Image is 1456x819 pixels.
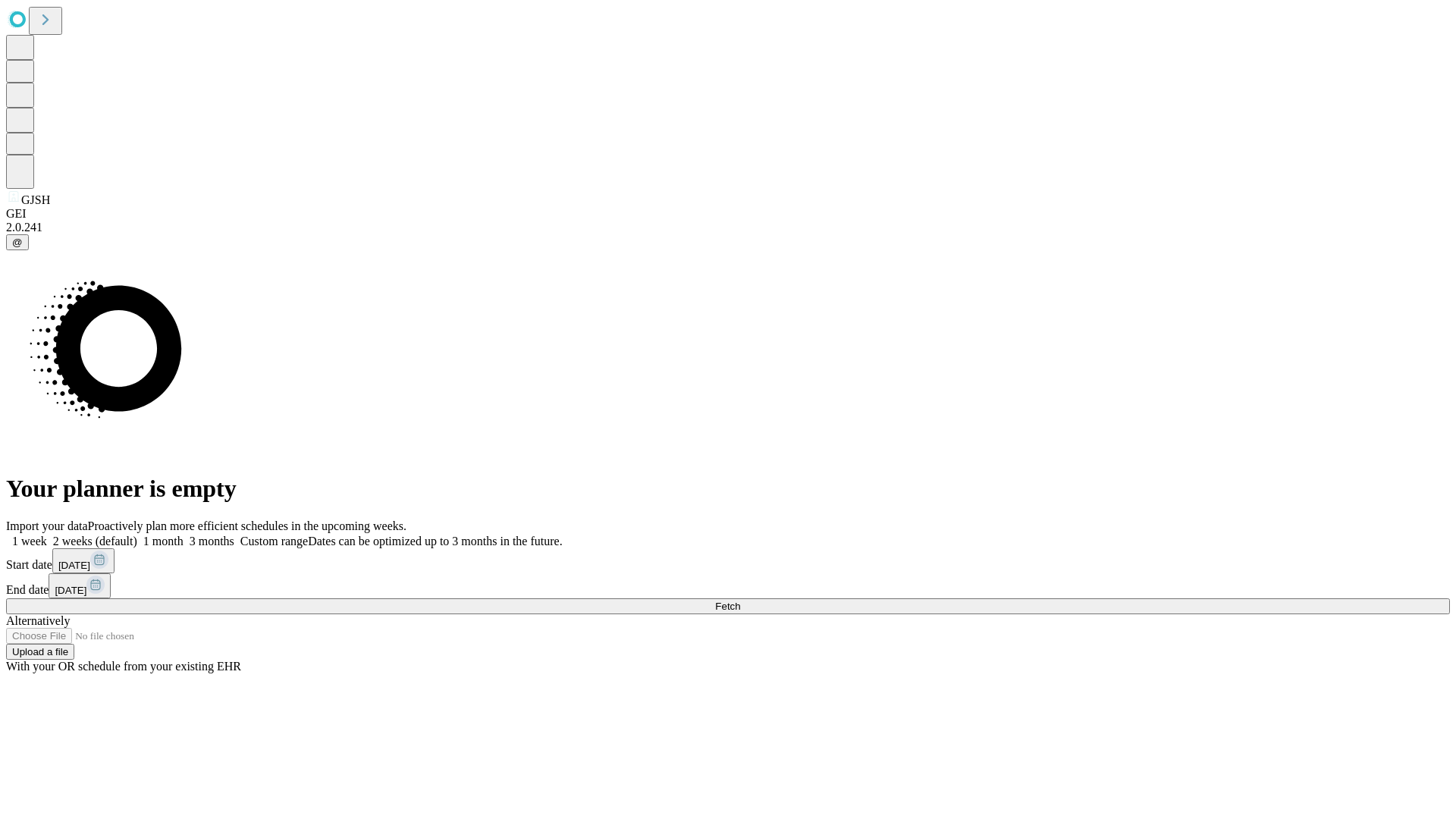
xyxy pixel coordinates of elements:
button: Upload a file [6,644,74,660]
span: GJSH [21,193,50,206]
span: [DATE] [58,560,90,571]
div: GEI [6,207,1450,221]
span: 3 months [190,535,234,548]
span: Fetch [715,601,740,612]
div: End date [6,573,1450,598]
span: Dates can be optimized up to 3 months in the future. [308,535,562,548]
button: [DATE] [49,573,111,598]
span: Custom range [240,535,308,548]
h1: Your planner is empty [6,475,1450,503]
span: Import your data [6,519,88,532]
span: 1 week [12,535,47,548]
div: Start date [6,548,1450,573]
span: Alternatively [6,614,70,627]
button: [DATE] [52,548,115,573]
span: 2 weeks (default) [53,535,137,548]
span: 1 month [143,535,184,548]
span: [DATE] [55,585,86,596]
button: Fetch [6,598,1450,614]
span: With your OR schedule from your existing EHR [6,660,241,673]
div: 2.0.241 [6,221,1450,234]
span: @ [12,237,23,248]
span: Proactively plan more efficient schedules in the upcoming weeks. [88,519,406,532]
button: @ [6,234,29,250]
